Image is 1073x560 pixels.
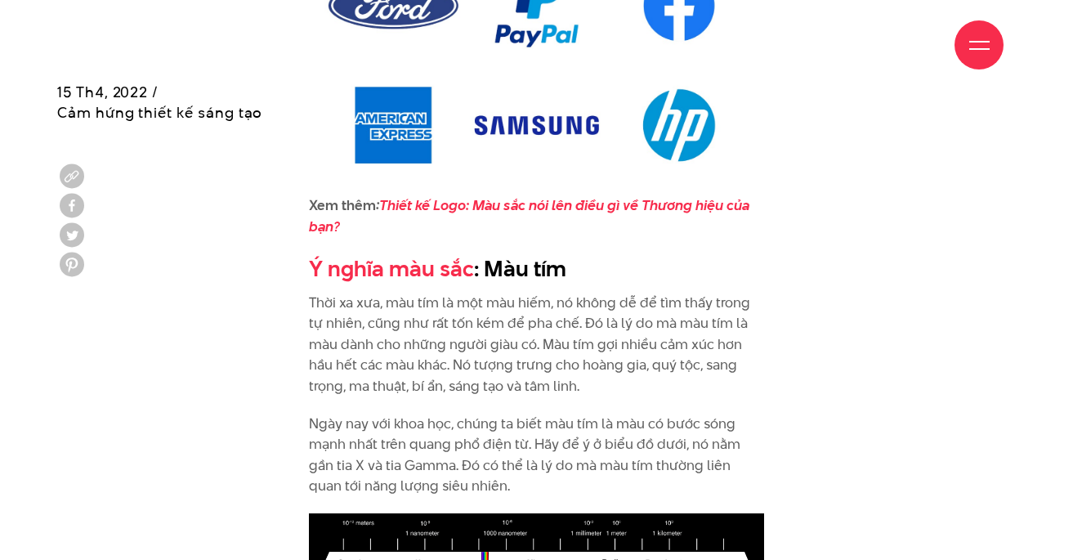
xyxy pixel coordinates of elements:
span: 15 Th4, 2022 / Cảm hứng thiết kế sáng tạo [57,82,262,123]
p: Thời xa xưa, màu tím là một màu hiếm, nó không dễ để tìm thấy trong tự nhiên, cũng như rất tốn ké... [309,293,764,397]
a: Thiết kế Logo: Màu sắc nói lên điều gì về Thương hiệu của bạn? [309,195,749,236]
em: : [309,195,749,236]
h2: : Màu tím [309,253,764,284]
a: Ý nghĩa màu sắc [309,253,474,284]
p: Ngày nay với khoa học, chúng ta biết màu tím là màu có bước sóng mạnh nhất trên quang phổ điện từ... [309,414,764,497]
strong: Xem thêm [309,195,749,236]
